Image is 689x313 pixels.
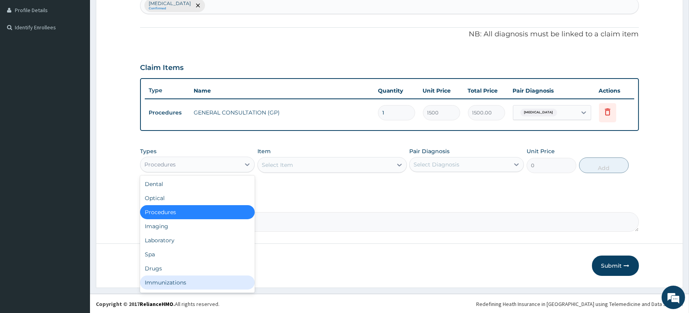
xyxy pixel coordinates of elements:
[257,147,271,155] label: Item
[96,300,175,308] strong: Copyright © 2017 .
[592,256,639,276] button: Submit
[140,247,255,261] div: Spa
[262,161,293,169] div: Select Item
[140,64,183,72] h3: Claim Items
[595,83,634,98] th: Actions
[140,300,173,308] a: RelianceHMO
[128,4,147,23] div: Minimize live chat window
[464,83,509,98] th: Total Price
[194,2,201,9] span: remove selection option
[144,161,176,168] div: Procedures
[14,39,32,59] img: d_794563401_company_1708531726252_794563401
[520,109,557,116] span: [MEDICAL_DATA]
[476,300,683,308] div: Redefining Heath Insurance in [GEOGRAPHIC_DATA] using Telemedicine and Data Science!
[149,7,191,11] small: Confirmed
[419,83,464,98] th: Unit Price
[140,201,639,208] label: Comment
[140,205,255,219] div: Procedures
[41,44,131,54] div: Chat with us now
[140,261,255,275] div: Drugs
[140,177,255,191] div: Dental
[140,275,255,290] div: Immunizations
[140,191,255,205] div: Optical
[45,98,108,177] span: We're online!
[145,106,190,120] td: Procedures
[140,148,157,155] label: Types
[190,105,374,120] td: GENERAL CONSULTATION (GP)
[4,213,149,241] textarea: Type your message and hit 'Enter'
[140,290,255,304] div: Others
[527,147,555,155] label: Unit Price
[145,83,190,98] th: Type
[140,233,255,247] div: Laboratory
[409,147,450,155] label: Pair Diagnosis
[149,0,191,7] p: [MEDICAL_DATA]
[140,219,255,233] div: Imaging
[374,83,419,98] th: Quantity
[579,157,629,173] button: Add
[509,83,595,98] th: Pair Diagnosis
[140,29,639,39] p: NB: All diagnosis must be linked to a claim item
[190,83,374,98] th: Name
[414,161,459,168] div: Select Diagnosis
